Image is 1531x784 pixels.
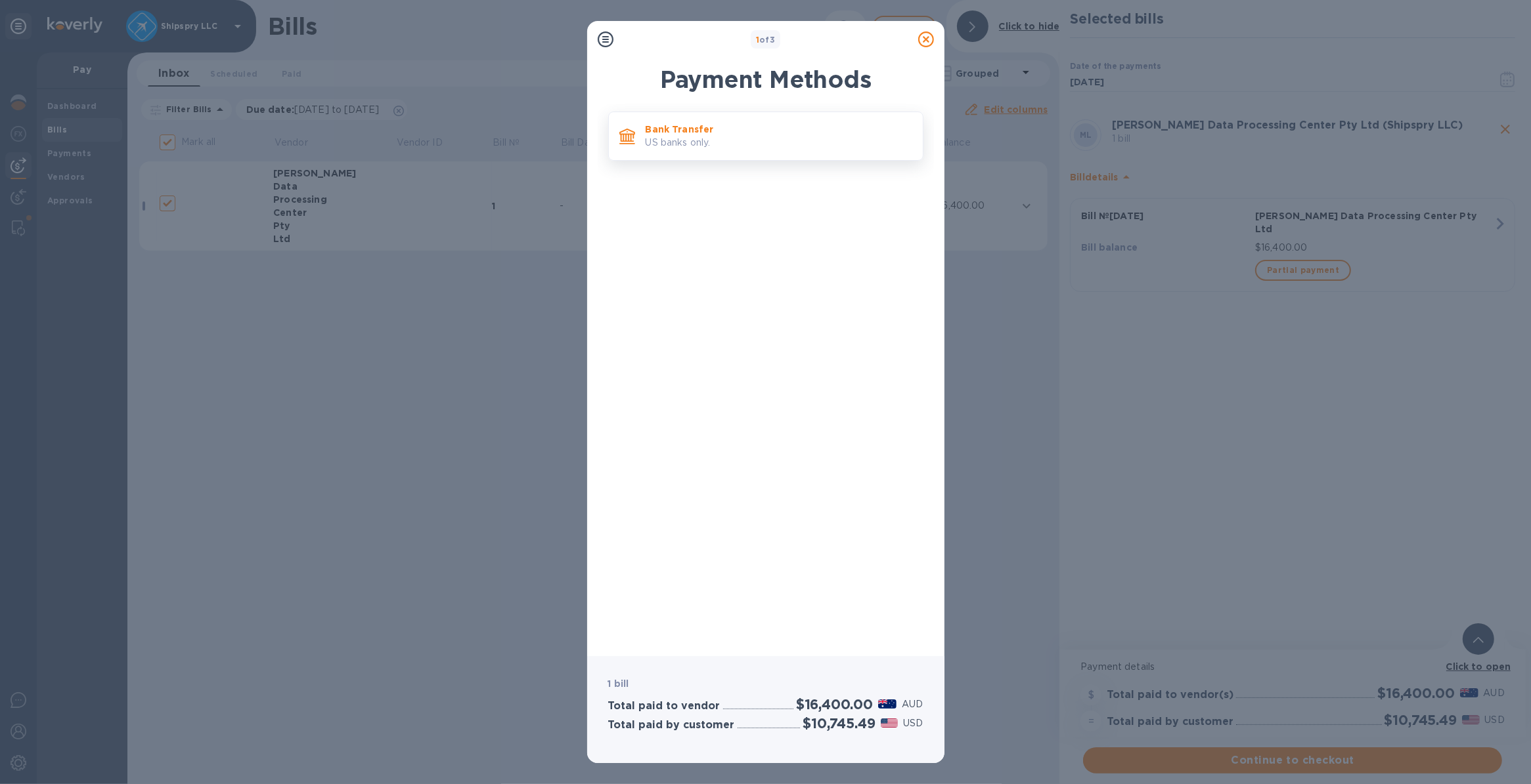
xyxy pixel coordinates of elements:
p: AUD [902,697,923,711]
h1: Payment Methods [608,66,923,93]
p: US banks only. [646,136,912,150]
b: of 3 [756,35,776,45]
h2: $10,745.49 [803,715,875,732]
img: USD [881,718,899,728]
p: Bank Transfer [646,123,912,136]
b: 1 bill [608,678,629,689]
h3: Total paid by customer [608,719,735,732]
h3: Total paid to vendor [608,700,721,712]
img: AUD [878,699,897,709]
h2: $16,400.00 [796,696,873,712]
span: 1 [756,35,759,45]
p: USD [903,716,923,730]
